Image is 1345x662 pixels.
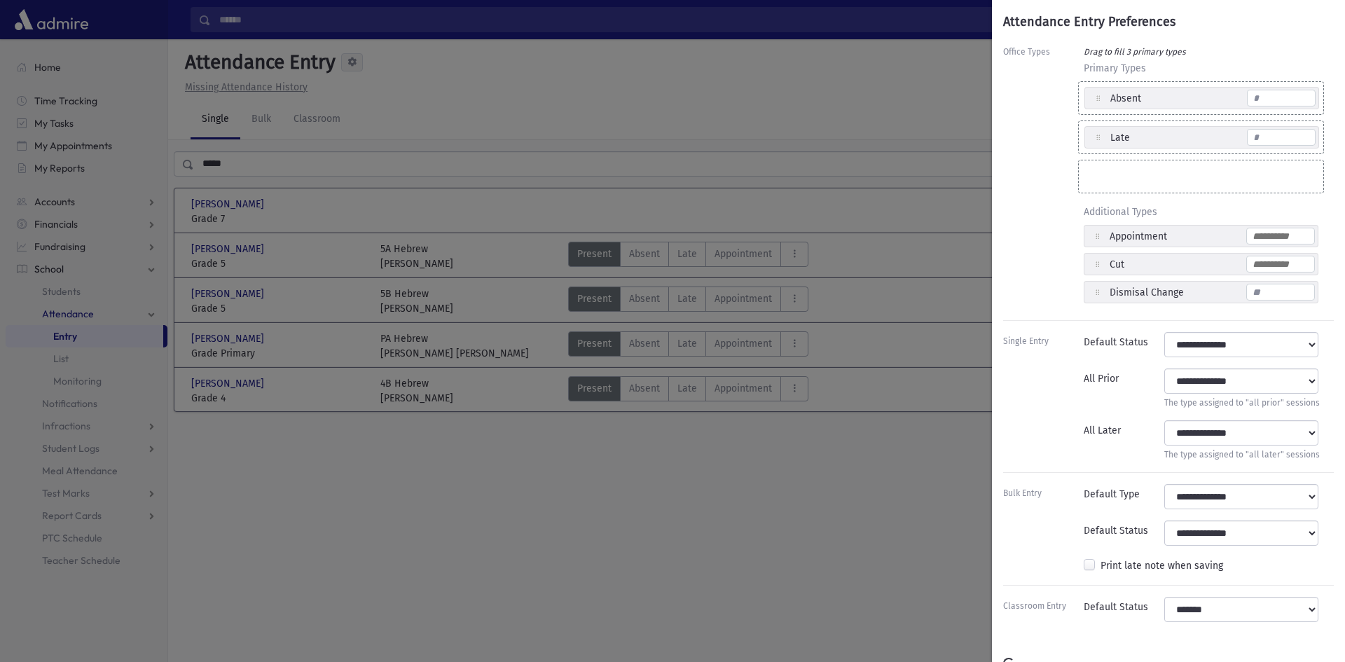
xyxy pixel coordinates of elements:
div: Bulk Entry [1003,484,1084,509]
div: Default Status [1084,332,1164,357]
span: Additional Types [1078,202,1324,219]
div: Cut [1110,257,1124,272]
div: Classroom Entry [1003,597,1084,622]
div: Default Status [1084,520,1164,546]
div: Attendance Entry Preferences [1003,13,1334,32]
div: The type assigned to "all prior" sessions [1164,394,1320,409]
div: Drag to fill 3 primary types [1078,43,1324,58]
div: All Prior [1084,368,1164,409]
div: Default Status [1084,597,1164,622]
div: Appointment [1110,229,1167,244]
div: The type assigned to "all later" sessions [1164,446,1320,461]
div: Dismisal Change [1110,285,1184,300]
div: Office Types [1003,43,1078,309]
label: Print late note when saving [1101,558,1223,573]
div: Absent [1110,91,1141,106]
div: Default Type [1084,484,1164,509]
div: Single Entry [1003,332,1084,357]
div: Primary Types [1078,58,1324,81]
div: All Later [1084,420,1164,461]
div: Late [1110,130,1130,145]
